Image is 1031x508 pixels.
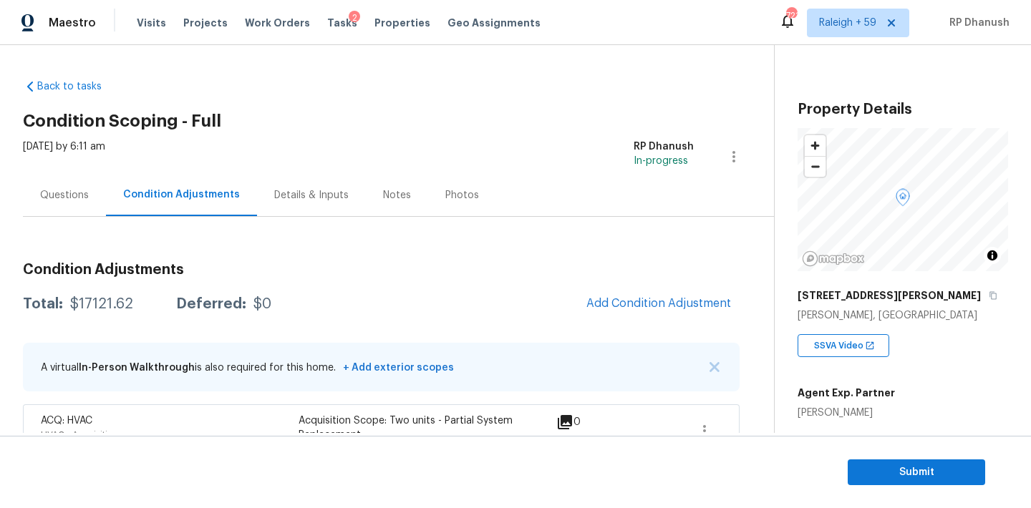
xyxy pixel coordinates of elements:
span: Projects [183,16,228,30]
div: Map marker [896,189,910,211]
div: Questions [40,188,89,202]
span: Properties [374,16,430,30]
img: X Button Icon [710,362,720,372]
div: Notes [383,188,411,202]
span: HVAC - Acquisition [41,431,117,439]
div: 0 [556,414,626,431]
div: Acquisition Scope: Two units - Partial System Replacement [299,414,556,442]
span: In-Person Walkthrough [79,363,195,373]
span: Submit [859,464,974,482]
p: A virtual is also required for this home. [41,361,454,375]
span: + Add exterior scopes [339,363,454,373]
div: Deferred: [176,297,246,311]
h2: Condition Scoping - Full [23,114,774,128]
span: SSVA Video [814,338,869,353]
img: Open In New Icon [865,341,875,351]
span: Add Condition Adjustment [586,297,731,310]
canvas: Map [798,128,1008,271]
div: Photos [445,188,479,202]
div: Total: [23,297,63,311]
button: Zoom in [805,135,826,156]
button: Toggle attribution [984,247,1001,264]
span: Geo Assignments [447,16,541,30]
h5: Agent Exp. Partner [798,386,895,400]
span: Zoom out [805,157,826,177]
div: Details & Inputs [274,188,349,202]
div: [PERSON_NAME] [798,406,895,420]
h5: [STREET_ADDRESS][PERSON_NAME] [798,288,981,303]
div: [DATE] by 6:11 am [23,140,105,174]
span: Tasks [327,18,357,28]
div: $17121.62 [70,297,133,311]
div: RP Dhanush [634,140,694,154]
span: Toggle attribution [988,248,997,263]
button: Zoom out [805,156,826,177]
span: Work Orders [245,16,310,30]
span: Maestro [49,16,96,30]
h3: Property Details [798,102,1008,117]
span: ACQ: HVAC [41,416,92,426]
div: 2 [349,11,360,25]
button: Submit [848,459,985,486]
div: Condition Adjustments [123,187,240,202]
a: Mapbox homepage [802,250,865,267]
a: Back to tasks [23,79,160,94]
span: Raleigh + 59 [819,16,876,30]
div: 721 [786,9,796,23]
button: Add Condition Adjustment [578,288,740,318]
span: In-progress [634,156,688,166]
div: $0 [253,297,271,311]
button: X Button Icon [707,360,722,374]
div: [PERSON_NAME], [GEOGRAPHIC_DATA] [798,308,1008,323]
h3: Condition Adjustments [23,263,740,277]
div: SSVA Video [798,334,889,357]
span: RP Dhanush [944,16,1010,30]
span: Visits [137,16,166,30]
button: Copy Address [987,289,999,302]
